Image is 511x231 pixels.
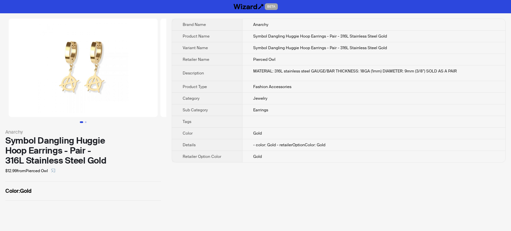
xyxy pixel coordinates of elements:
img: Symbol Dangling Huggie Hoop Earrings - Pair - 316L Stainless Steel Gold Symbol Dangling Huggie Ho... [9,19,158,117]
span: Color [183,131,193,136]
button: Go to slide 1 [80,121,83,123]
span: Brand Name [183,22,206,27]
div: Symbol Dangling Huggie Hoop Earrings - Pair - 316L Stainless Steel Gold [5,136,161,166]
span: Fashion Accessories [253,84,291,89]
button: Go to slide 2 [85,121,86,123]
span: Color : [5,187,20,194]
img: Symbol Dangling Huggie Hoop Earrings - Pair - 316L Stainless Steel Gold Symbol Dangling Huggie Ho... [160,19,309,117]
span: Gold [253,154,262,159]
span: Earrings [253,107,268,113]
span: Sub Category [183,107,208,113]
span: Retailer Option Color [183,154,221,159]
span: Retailer Name [183,57,209,62]
span: Product Name [183,34,210,39]
div: MATERIAL: 316L stainless steel GAUGE/BAR THICKNESS: 18GA (1mm) DIAMETER: 9mm (3/8") SOLD AS A PAIR [253,68,495,74]
label: Gold [5,187,161,195]
span: Product Type [183,84,207,89]
span: - color: Gold - retailerOptionColor: Gold [253,142,325,148]
span: Variant Name [183,45,208,51]
span: Pierced Owl [253,57,275,62]
span: Symbol Dangling Huggie Hoop Earrings - Pair - 316L Stainless Steel Gold [253,34,387,39]
span: Jewelry [253,96,267,101]
div: Anarchy [5,128,161,136]
span: Anarchy [253,22,268,27]
span: Description [183,70,204,76]
span: Details [183,142,196,148]
span: Category [183,96,200,101]
span: BETA [265,3,278,10]
span: Symbol Dangling Huggie Hoop Earrings - Pair - 316L Stainless Steel Gold [253,45,387,51]
span: select [51,169,55,173]
div: $12.99 from Pierced Owl [5,166,161,176]
span: Tags [183,119,191,124]
span: Gold [253,131,262,136]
